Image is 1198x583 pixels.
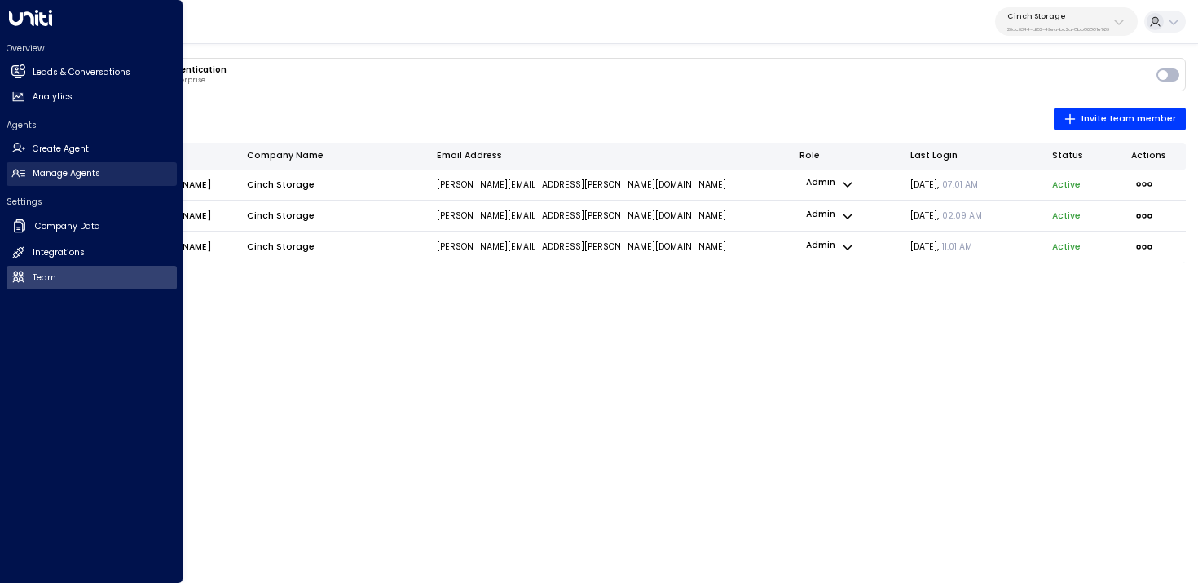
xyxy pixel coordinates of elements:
[1054,108,1186,130] button: Invite team member
[1052,179,1081,191] p: active
[437,241,726,253] p: [PERSON_NAME][EMAIL_ADDRESS][PERSON_NAME][DOMAIN_NAME]
[799,148,893,163] div: Role
[1007,11,1109,21] p: Cinch Storage
[942,241,972,253] span: 11:01 AM
[910,210,983,222] span: [DATE] ,
[35,220,100,233] h2: Company Data
[1052,241,1081,253] p: active
[33,91,73,104] h2: Analytics
[942,210,982,222] span: 02:09 AM
[437,179,726,191] p: [PERSON_NAME][EMAIL_ADDRESS][PERSON_NAME][DOMAIN_NAME]
[1052,148,1114,163] div: Status
[910,148,958,163] div: Last Login
[247,179,315,191] span: Cinch Storage
[7,60,177,84] a: Leads & Conversations
[247,148,324,163] div: Company Name
[799,236,861,257] button: admin
[56,76,1151,84] p: Require MFA for all users in your enterprise
[437,210,726,222] p: [PERSON_NAME][EMAIL_ADDRESS][PERSON_NAME][DOMAIN_NAME]
[799,174,861,195] button: admin
[7,86,177,109] a: Analytics
[1131,148,1178,163] div: Actions
[247,241,315,253] span: Cinch Storage
[7,241,177,265] a: Integrations
[247,210,315,222] span: Cinch Storage
[910,148,1035,163] div: Last Login
[7,119,177,131] h2: Agents
[910,179,979,191] span: [DATE] ,
[1064,112,1176,126] span: Invite team member
[33,246,85,259] h2: Integrations
[33,272,56,285] h2: Team
[799,205,861,226] button: admin
[437,148,502,163] div: Email Address
[995,7,1138,36] button: Cinch Storage20dc0344-df52-49ea-bc2a-8bb80861e769
[910,241,973,253] span: [DATE] ,
[7,266,177,289] a: Team
[942,179,978,191] span: 07:01 AM
[1052,210,1081,222] p: active
[247,148,420,163] div: Company Name
[7,137,177,161] a: Create Agent
[7,42,177,55] h2: Overview
[33,143,89,156] h2: Create Agent
[7,214,177,240] a: Company Data
[33,66,130,79] h2: Leads & Conversations
[33,167,100,180] h2: Manage Agents
[7,162,177,186] a: Manage Agents
[437,148,783,163] div: Email Address
[1007,26,1109,33] p: 20dc0344-df52-49ea-bc2a-8bb80861e769
[56,65,1151,75] h3: Enterprise Multi-Factor Authentication
[7,196,177,208] h2: Settings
